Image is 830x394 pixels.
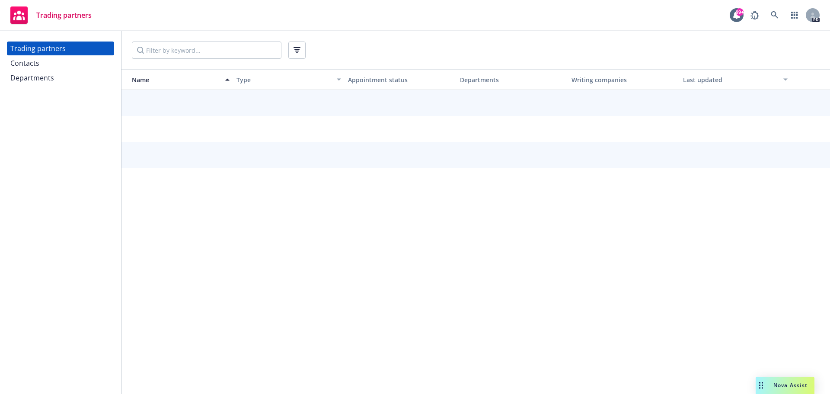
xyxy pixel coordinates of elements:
button: Writing companies [568,69,680,90]
a: Trading partners [7,42,114,55]
button: Nova Assist [756,377,814,394]
button: Last updated [680,69,791,90]
div: Departments [460,75,565,84]
span: Nova Assist [773,381,808,389]
button: Appointment status [345,69,456,90]
div: Last updated [683,75,778,84]
div: Departments [10,71,54,85]
div: Name [125,75,220,84]
a: Contacts [7,56,114,70]
a: Trading partners [7,3,95,27]
a: Search [766,6,783,24]
div: Type [236,75,332,84]
div: 99+ [736,8,744,16]
a: Report a Bug [746,6,763,24]
div: Contacts [10,56,39,70]
button: Departments [456,69,568,90]
input: Filter by keyword... [132,42,281,59]
a: Switch app [786,6,803,24]
div: Writing companies [571,75,676,84]
div: Appointment status [348,75,453,84]
button: Name [121,69,233,90]
span: Trading partners [36,12,92,19]
div: Trading partners [10,42,66,55]
button: Type [233,69,345,90]
a: Departments [7,71,114,85]
div: Drag to move [756,377,766,394]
